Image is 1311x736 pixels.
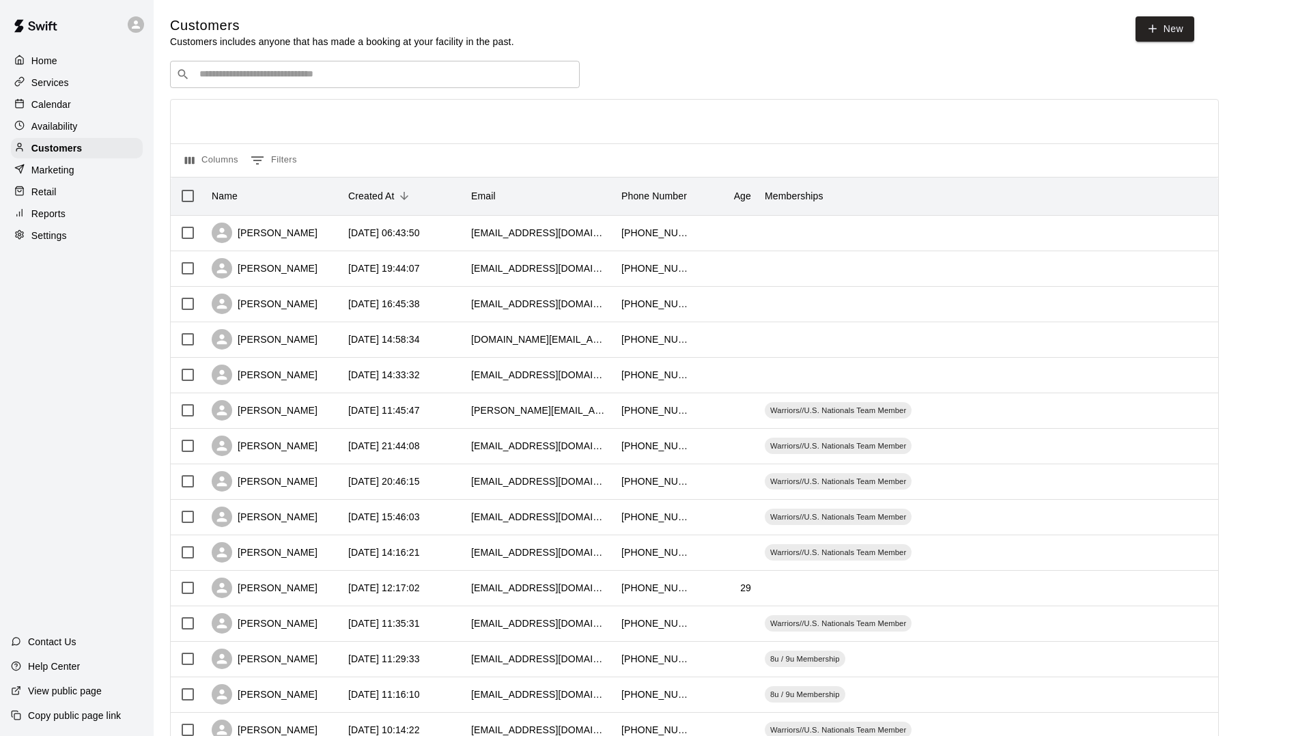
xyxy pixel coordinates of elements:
[31,98,71,111] p: Calendar
[212,294,318,314] div: [PERSON_NAME]
[765,653,845,664] span: 8u / 9u Membership
[471,475,608,488] div: ateter85@gmail.com
[471,368,608,382] div: heatherrisenhoover@hotmail.com
[765,177,823,215] div: Memberships
[1136,16,1194,42] a: New
[765,686,845,703] div: 8u / 9u Membership
[11,138,143,158] a: Customers
[621,688,690,701] div: +15732280476
[471,332,608,346] div: bryce.a.bond@gmail.com
[471,226,608,240] div: vturner639@gmail.com
[11,182,143,202] div: Retail
[212,542,318,563] div: [PERSON_NAME]
[348,297,420,311] div: 2025-08-15 16:45:38
[464,177,615,215] div: Email
[31,207,66,221] p: Reports
[28,660,80,673] p: Help Center
[212,684,318,705] div: [PERSON_NAME]
[765,476,912,487] span: Warriors//U.S. Nationals Team Member
[31,54,57,68] p: Home
[11,72,143,93] a: Services
[212,400,318,421] div: [PERSON_NAME]
[621,177,687,215] div: Phone Number
[765,438,912,454] div: Warriors//U.S. Nationals Team Member
[765,724,912,735] span: Warriors//U.S. Nationals Team Member
[212,649,318,669] div: [PERSON_NAME]
[205,177,341,215] div: Name
[11,225,143,246] a: Settings
[11,116,143,137] a: Availability
[621,652,690,666] div: +18163320107
[621,617,690,630] div: +18017124315
[212,329,318,350] div: [PERSON_NAME]
[621,439,690,453] div: +15738083415
[740,581,751,595] div: 29
[395,186,414,206] button: Sort
[621,226,690,240] div: +15732968658
[31,141,82,155] p: Customers
[348,652,420,666] div: 2025-08-14 11:29:33
[212,436,318,456] div: [PERSON_NAME]
[170,35,514,48] p: Customers includes anyone that has made a booking at your facility in the past.
[471,297,608,311] div: brookeberkey@gmail.com
[11,203,143,224] a: Reports
[471,617,608,630] div: dludwig3737@gmail.com
[765,544,912,561] div: Warriors//U.S. Nationals Team Member
[696,177,758,215] div: Age
[765,440,912,451] span: Warriors//U.S. Nationals Team Member
[471,439,608,453] div: miller4233@gmail.com
[348,688,420,701] div: 2025-08-14 11:16:10
[31,163,74,177] p: Marketing
[471,581,608,595] div: teroneharris3@gmail.com
[348,404,420,417] div: 2025-08-15 11:45:47
[348,581,420,595] div: 2025-08-14 12:17:02
[621,404,690,417] div: +15734899018
[212,578,318,598] div: [PERSON_NAME]
[471,261,608,275] div: dave5497@hotmail.com
[348,439,420,453] div: 2025-08-14 21:44:08
[28,684,102,698] p: View public page
[11,160,143,180] a: Marketing
[765,509,912,525] div: Warriors//U.S. Nationals Team Member
[31,185,57,199] p: Retail
[212,365,318,385] div: [PERSON_NAME]
[734,177,751,215] div: Age
[28,635,76,649] p: Contact Us
[765,511,912,522] span: Warriors//U.S. Nationals Team Member
[758,177,963,215] div: Memberships
[765,689,845,700] span: 8u / 9u Membership
[212,471,318,492] div: [PERSON_NAME]
[348,226,420,240] div: 2025-08-16 06:43:50
[621,297,690,311] div: +15733031406
[212,507,318,527] div: [PERSON_NAME]
[765,651,845,667] div: 8u / 9u Membership
[31,119,78,133] p: Availability
[348,546,420,559] div: 2025-08-14 14:16:21
[11,51,143,71] a: Home
[765,615,912,632] div: Warriors//U.S. Nationals Team Member
[341,177,464,215] div: Created At
[11,94,143,115] div: Calendar
[182,150,242,171] button: Select columns
[348,475,420,488] div: 2025-08-14 20:46:15
[247,150,300,171] button: Show filters
[765,618,912,629] span: Warriors//U.S. Nationals Team Member
[471,688,608,701] div: bolerjackjodi@yahoo.com
[31,76,69,89] p: Services
[471,510,608,524] div: wjshock@gmail.com
[471,546,608,559] div: mna_sykora@yahoo.com
[621,546,690,559] div: +15734804560
[348,617,420,630] div: 2025-08-14 11:35:31
[621,261,690,275] div: +14172245497
[765,405,912,416] span: Warriors//U.S. Nationals Team Member
[170,16,514,35] h5: Customers
[348,368,420,382] div: 2025-08-15 14:33:32
[615,177,696,215] div: Phone Number
[170,61,580,88] div: Search customers by name or email
[348,261,420,275] div: 2025-08-15 19:44:07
